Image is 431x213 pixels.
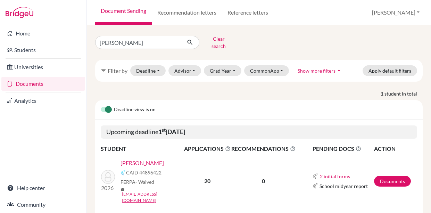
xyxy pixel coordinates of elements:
a: Documents [374,176,411,187]
span: RECOMMENDATIONS [231,145,296,153]
img: Common App logo [313,183,318,189]
th: ACTION [374,144,417,153]
a: Students [1,43,85,57]
span: FERPA [121,178,154,186]
b: 1 [DATE] [158,128,185,136]
input: Find student by name... [95,36,181,49]
button: 2 initial forms [320,172,350,180]
button: Show more filtersarrow_drop_up [292,65,348,76]
span: - Waived [135,179,154,185]
span: PENDING DOCS [313,145,374,153]
p: 2026 [101,184,115,192]
p: 0 [231,177,296,185]
strong: 1 [381,90,384,97]
span: Filter by [108,67,127,74]
span: Deadline view is on [114,106,156,114]
span: mail [121,187,125,191]
span: CAID 44896422 [126,169,161,176]
span: School midyear report [320,182,368,190]
span: student in total [384,90,423,97]
a: [EMAIL_ADDRESS][DOMAIN_NAME] [122,191,189,204]
img: Issa, Nadine [101,170,115,184]
i: filter_list [101,68,106,73]
a: Home [1,26,85,40]
h5: Upcoming deadline [101,125,417,139]
a: Community [1,198,85,212]
th: STUDENT [101,144,184,153]
i: arrow_drop_up [335,67,342,74]
a: Analytics [1,94,85,108]
button: Grad Year [204,65,241,76]
a: Help center [1,181,85,195]
sup: st [162,127,166,133]
button: Clear search [199,33,238,51]
a: [PERSON_NAME] [121,159,164,167]
img: Bridge-U [6,7,33,18]
button: Deadline [130,65,166,76]
b: 20 [204,178,210,184]
button: [PERSON_NAME] [369,6,423,19]
img: Common App logo [121,170,126,175]
a: Universities [1,60,85,74]
button: CommonApp [244,65,289,76]
span: APPLICATIONS [184,145,231,153]
span: Show more filters [298,68,335,74]
button: Advisor [168,65,201,76]
img: Common App logo [313,173,318,179]
a: Documents [1,77,85,91]
button: Apply default filters [363,65,417,76]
